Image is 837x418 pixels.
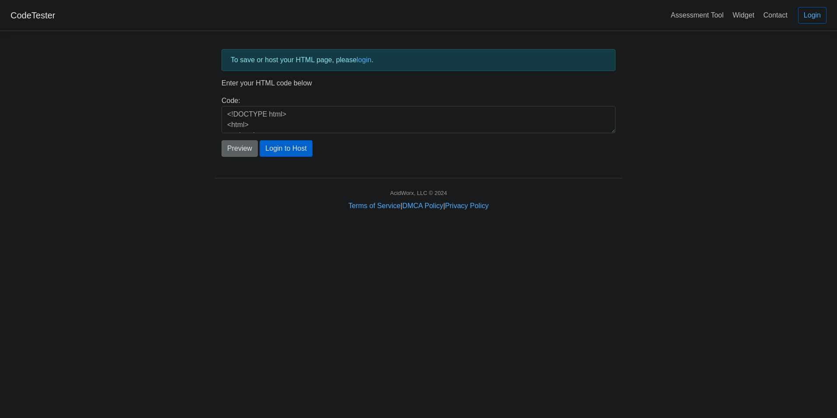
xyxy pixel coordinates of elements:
div: To save or host your HTML page, please . [222,49,615,71]
textarea: <!DOCTYPE html> <html> <head> <title>Test</title> </head> <body> <h1>Hello, world!</h1> </body> <... [222,106,615,133]
a: Contact [760,8,791,22]
button: Preview [222,140,258,157]
a: DMCA Policy [402,202,443,209]
a: Login [798,7,826,24]
div: Code: [215,96,622,133]
button: Login to Host [260,140,312,157]
p: Enter your HTML code below [222,78,615,89]
a: CodeTester [11,11,55,20]
a: Widget [729,8,758,22]
a: Privacy Policy [445,202,489,209]
div: AcidWorx, LLC © 2024 [390,189,447,197]
div: | | [348,201,489,211]
a: Terms of Service [348,202,401,209]
a: Assessment Tool [667,8,727,22]
a: login [357,56,372,64]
